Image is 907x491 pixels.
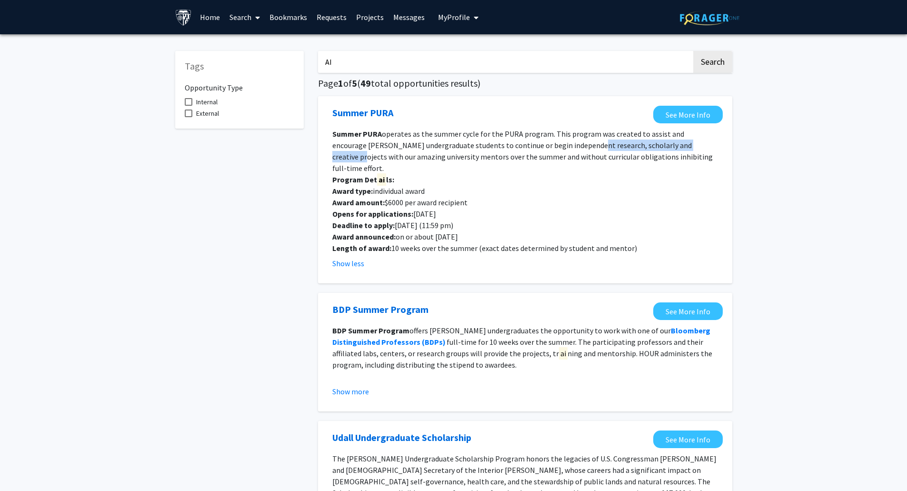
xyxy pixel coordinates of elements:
[653,302,723,320] a: Opens in a new tab
[332,302,429,317] a: Opens in a new tab
[225,0,265,34] a: Search
[332,129,713,173] span: operates as the summer cycle for the PURA program. This program was created to assist and encoura...
[377,173,386,186] mark: ai
[332,208,718,220] p: [DATE]
[360,77,371,89] span: 49
[338,77,343,89] span: 1
[438,12,470,22] span: My Profile
[332,209,413,219] strong: Opens for applications:
[332,326,409,335] strong: BDP Summer Program
[389,0,429,34] a: Messages
[332,232,396,241] strong: Award announced:
[680,10,739,25] img: ForagerOne Logo
[332,258,364,269] button: Show less
[7,448,40,484] iframe: Chat
[196,108,219,119] span: External
[195,0,225,34] a: Home
[352,77,357,89] span: 5
[332,386,369,397] button: Show more
[332,197,718,208] p: $6000 per award recipient
[175,9,192,26] img: Johns Hopkins University Logo
[185,60,294,72] h5: Tags
[318,78,732,89] h5: Page of ( total opportunities results)
[332,129,382,139] strong: Summer PURA
[332,198,385,207] strong: Award amount:
[351,0,389,34] a: Projects
[653,106,723,123] a: Opens in a new tab
[559,347,568,360] mark: ai
[318,51,692,73] input: Search Keywords
[332,231,718,242] p: on or about [DATE]
[653,431,723,448] a: Opens in a new tab
[332,325,718,371] p: offers [PERSON_NAME] undergraduates the opportunity to work with one of our full-time for 10 week...
[196,96,218,108] span: Internal
[332,243,391,253] strong: Length of award:
[332,186,373,196] strong: Award type:
[332,220,718,231] p: [DATE] (11:59 pm)
[332,242,718,254] p: 10 weeks over the summer (exact dates determined by student and mentor)
[332,173,394,186] strong: Program Det ls:
[332,431,471,445] a: Opens in a new tab
[265,0,312,34] a: Bookmarks
[185,76,294,92] h6: Opportunity Type
[332,220,395,230] strong: Deadline to apply:
[312,0,351,34] a: Requests
[693,51,732,73] button: Search
[332,106,393,120] a: Opens in a new tab
[332,185,718,197] p: individual award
